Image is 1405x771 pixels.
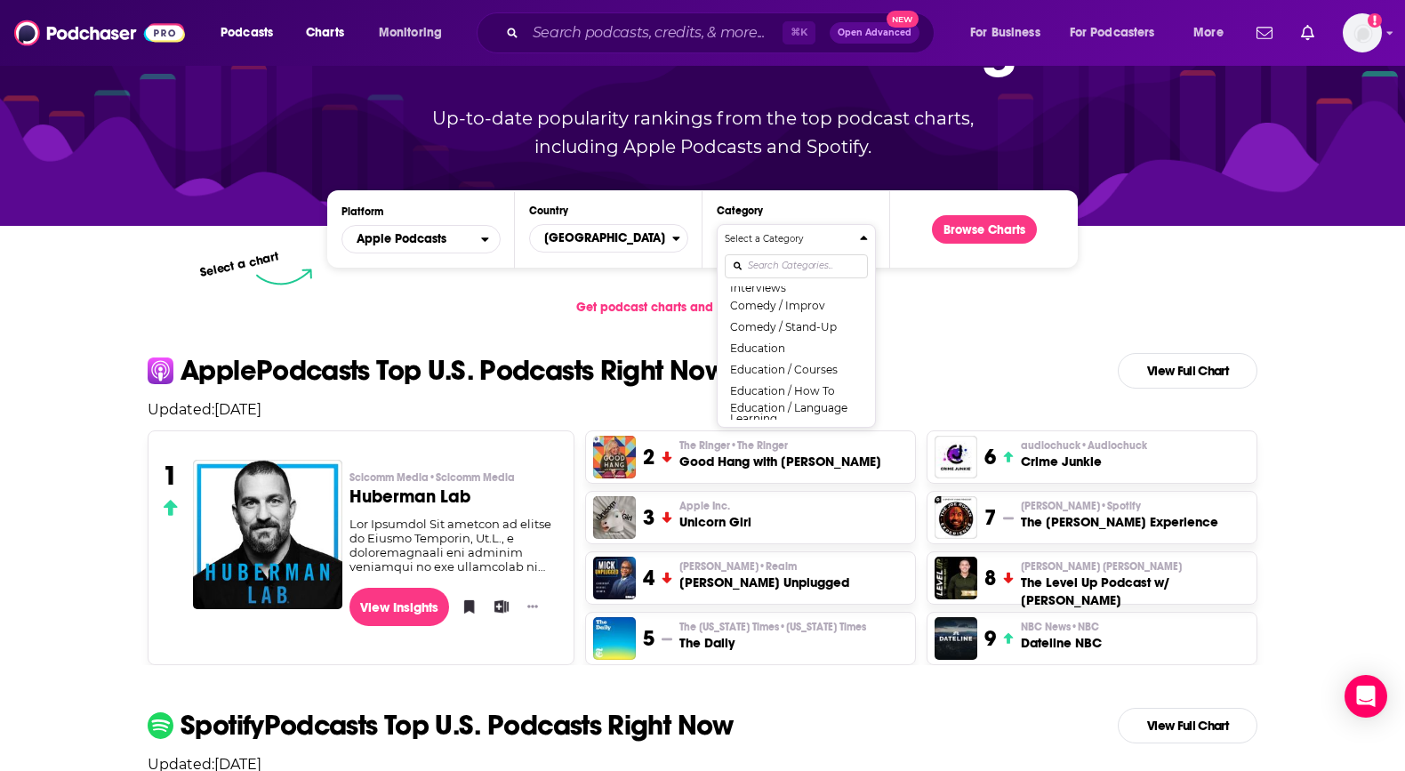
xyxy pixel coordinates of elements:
span: [PERSON_NAME] [PERSON_NAME] [1021,559,1182,574]
img: select arrow [256,269,312,285]
button: open menu [958,19,1063,47]
span: For Podcasters [1070,20,1155,45]
a: The Joe Rogan Experience [935,496,977,539]
span: NBC News [1021,620,1099,634]
button: Categories [717,224,876,428]
img: The Level Up Podcast w/ Paul Alex [935,557,977,599]
a: View Insights [349,588,450,626]
button: Show profile menu [1343,13,1382,52]
span: • The Ringer [730,439,788,452]
span: New [887,11,919,28]
p: Up-to-date popularity rankings from the top podcast charts, including Apple Podcasts and Spotify. [397,104,1008,161]
a: audiochuck•AudiochuckCrime Junkie [1021,438,1147,470]
span: audiochuck [1021,438,1147,453]
span: • Realm [759,560,797,573]
a: [PERSON_NAME]•Realm[PERSON_NAME] Unplugged [679,559,849,591]
span: Open Advanced [838,28,911,37]
button: Education [725,337,868,358]
a: Good Hang with Amy Poehler [593,436,636,478]
h3: 1 [163,460,178,492]
input: Search podcasts, credits, & more... [526,19,783,47]
a: [PERSON_NAME]•SpotifyThe [PERSON_NAME] Experience [1021,499,1218,531]
span: For Business [970,20,1040,45]
button: Education / How To [725,380,868,401]
a: The Ringer•The RingerGood Hang with [PERSON_NAME] [679,438,881,470]
img: Huberman Lab [193,460,342,609]
span: • Spotify [1100,500,1141,512]
img: Dateline NBC [935,617,977,660]
span: • Scicomm Media [429,471,515,484]
button: open menu [1058,19,1181,47]
h3: The [PERSON_NAME] Experience [1021,513,1218,531]
button: Bookmark Podcast [456,593,474,620]
p: Joe Rogan • Spotify [1021,499,1218,513]
button: Add to List [488,593,506,620]
div: Lor Ipsumdol Sit ametcon ad elitse do Eiusmo Temporin, Ut.L., e doloremagnaali eni adminim veniam... [349,517,560,574]
span: Logged in as mstotter [1343,13,1382,52]
a: Apple Inc.Unicorn Girl [679,499,751,531]
h3: [PERSON_NAME] Unplugged [679,574,849,591]
a: Scicomm Media•Scicomm MediaHuberman Lab [349,470,560,517]
button: Browse Charts [932,215,1037,244]
h3: 7 [984,504,996,531]
span: Scicomm Media [349,470,515,485]
h3: 6 [984,444,996,470]
a: Charts [294,19,355,47]
svg: Add a profile image [1368,13,1382,28]
img: apple Icon [148,357,173,383]
span: • Audiochuck [1080,439,1147,452]
div: Search podcasts, credits, & more... [494,12,951,53]
span: The [US_STATE] Times [679,620,866,634]
p: The Ringer • The Ringer [679,438,881,453]
a: The Daily [593,617,636,660]
a: NBC News•NBCDateline NBC [1021,620,1102,652]
a: View Full Chart [1118,708,1257,743]
a: Unicorn Girl [593,496,636,539]
p: Spotify Podcasts Top U.S. Podcasts Right Now [181,711,734,740]
p: NBC News • NBC [1021,620,1102,634]
a: Huberman Lab [193,460,342,608]
p: Scicomm Media • Scicomm Media [349,470,560,485]
p: audiochuck • Audiochuck [1021,438,1147,453]
span: [GEOGRAPHIC_DATA] [530,223,672,253]
h3: 8 [984,565,996,591]
h2: Platforms [341,225,501,253]
button: Show More Button [520,598,545,615]
a: Show notifications dropdown [1249,18,1280,48]
img: User Profile [1343,13,1382,52]
button: Education / Courses [725,358,868,380]
span: Podcasts [221,20,273,45]
img: Mick Unplugged [593,557,636,599]
span: Apple Inc. [679,499,730,513]
a: The [US_STATE] Times•[US_STATE] TimesThe Daily [679,620,866,652]
span: Apple Podcasts [357,233,446,245]
p: The New York Times • New York Times [679,620,866,634]
a: Get podcast charts and rankings via API [562,285,842,329]
a: View Full Chart [1118,353,1257,389]
a: Show notifications dropdown [1294,18,1321,48]
a: Podchaser - Follow, Share and Rate Podcasts [14,16,185,50]
p: Apple Inc. [679,499,751,513]
img: Crime Junkie [935,436,977,478]
span: Monitoring [379,20,442,45]
span: [PERSON_NAME] [1021,499,1141,513]
span: The Ringer [679,438,788,453]
span: Charts [306,20,344,45]
h3: Dateline NBC [1021,634,1102,652]
button: Education / Language Learning [725,401,868,425]
h3: 9 [984,625,996,652]
h3: 4 [643,565,654,591]
span: More [1193,20,1224,45]
h3: Good Hang with [PERSON_NAME] [679,453,881,470]
span: • NBC [1071,621,1099,633]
